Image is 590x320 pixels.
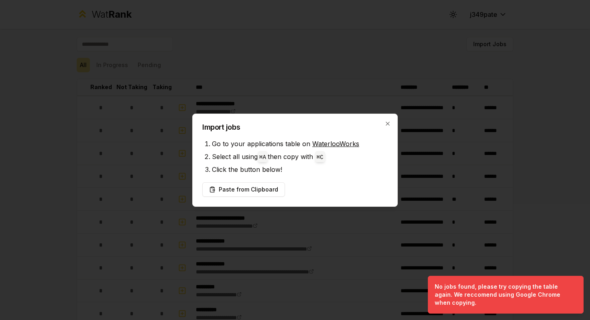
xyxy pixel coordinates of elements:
div: No jobs found, please try copying the table again. We reccomend using Google Chrome when copying. [435,283,574,307]
h2: Import jobs [202,124,388,131]
button: Paste from Clipboard [202,182,285,197]
li: Select all using then copy with [212,150,388,163]
li: Click the button below! [212,163,388,176]
a: WaterlooWorks [312,140,359,148]
code: ⌘ C [317,154,323,161]
code: ⌘ A [259,154,266,161]
li: Go to your applications table on [212,137,388,150]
